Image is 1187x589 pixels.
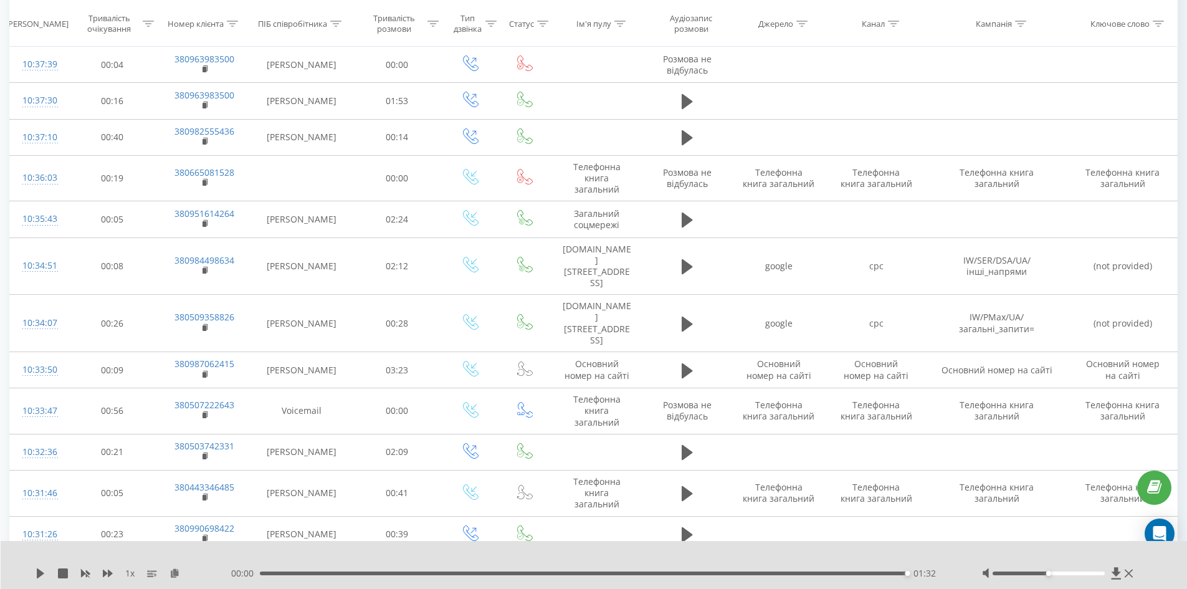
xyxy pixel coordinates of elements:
[925,237,1069,295] td: IW/SER/DSA/UA/інші_напрями
[352,119,442,155] td: 00:14
[67,47,158,83] td: 00:04
[67,388,158,434] td: 00:56
[363,13,425,34] div: Тривалість розмови
[550,470,644,516] td: Телефонна книга загальний
[174,125,234,137] a: 380982555436
[550,237,644,295] td: [DOMAIN_NAME] [STREET_ADDRESS]
[22,440,55,464] div: 10:32:36
[509,18,534,29] div: Статус
[22,89,55,113] div: 10:37:30
[655,13,727,34] div: Аудіозапис розмови
[827,155,925,201] td: Телефонна книга загальний
[174,89,234,101] a: 380963983500
[1069,295,1177,352] td: (not provided)
[174,358,234,370] a: 380987062415
[258,18,327,29] div: ПІБ співробітника
[174,481,234,493] a: 380443346485
[550,388,644,434] td: Телефонна книга загальний
[550,352,644,388] td: Основний номер на сайті
[67,155,158,201] td: 00:19
[1145,519,1175,548] div: Open Intercom Messenger
[730,388,827,434] td: Телефонна книга загальний
[730,470,827,516] td: Телефонна книга загальний
[925,155,1069,201] td: Телефонна книга загальний
[174,311,234,323] a: 380509358826
[251,388,352,434] td: Voicemail
[1069,352,1177,388] td: Основний номер на сайті
[758,18,793,29] div: Джерело
[22,207,55,231] div: 10:35:43
[22,166,55,190] div: 10:36:03
[22,254,55,278] div: 10:34:51
[67,352,158,388] td: 00:09
[22,125,55,150] div: 10:37:10
[67,295,158,352] td: 00:26
[6,18,69,29] div: [PERSON_NAME]
[174,522,234,534] a: 380990698422
[251,83,352,119] td: [PERSON_NAME]
[251,119,352,155] td: [PERSON_NAME]
[79,13,140,34] div: Тривалість очікування
[925,295,1069,352] td: IW/PMax/UA/загальні_запити=
[67,470,158,516] td: 00:05
[352,295,442,352] td: 00:28
[67,119,158,155] td: 00:40
[1069,470,1177,516] td: Телефонна книга загальний
[925,470,1069,516] td: Телефонна книга загальний
[550,155,644,201] td: Телефонна книга загальний
[251,295,352,352] td: [PERSON_NAME]
[352,237,442,295] td: 02:12
[453,13,482,34] div: Тип дзвінка
[67,201,158,237] td: 00:05
[174,208,234,219] a: 380951614264
[905,571,910,576] div: Accessibility label
[352,352,442,388] td: 03:23
[730,237,827,295] td: google
[174,53,234,65] a: 380963983500
[1069,237,1177,295] td: (not provided)
[976,18,1012,29] div: Кампанія
[827,470,925,516] td: Телефонна книга загальний
[251,516,352,552] td: [PERSON_NAME]
[862,18,885,29] div: Канал
[67,434,158,470] td: 00:21
[22,311,55,335] div: 10:34:07
[827,352,925,388] td: Основний номер на сайті
[827,388,925,434] td: Телефонна книга загальний
[1090,18,1150,29] div: Ключове слово
[1046,571,1051,576] div: Accessibility label
[352,470,442,516] td: 00:41
[352,47,442,83] td: 00:00
[251,201,352,237] td: [PERSON_NAME]
[251,237,352,295] td: [PERSON_NAME]
[663,399,712,422] span: Розмова не відбулась
[663,53,712,76] span: Розмова не відбулась
[174,254,234,266] a: 380984498634
[168,18,224,29] div: Номер клієнта
[730,155,827,201] td: Телефонна книга загальний
[125,567,135,580] span: 1 x
[913,567,936,580] span: 01:32
[22,358,55,382] div: 10:33:50
[827,295,925,352] td: cpc
[352,434,442,470] td: 02:09
[174,399,234,411] a: 380507222643
[251,352,352,388] td: [PERSON_NAME]
[925,352,1069,388] td: Основний номер на сайті
[352,83,442,119] td: 01:53
[550,295,644,352] td: [DOMAIN_NAME] [STREET_ADDRESS]
[576,18,611,29] div: Ім'я пулу
[22,481,55,505] div: 10:31:46
[251,434,352,470] td: [PERSON_NAME]
[251,470,352,516] td: [PERSON_NAME]
[730,295,827,352] td: google
[231,567,260,580] span: 00:00
[352,201,442,237] td: 02:24
[1069,388,1177,434] td: Телефонна книга загальний
[174,440,234,452] a: 380503742331
[352,388,442,434] td: 00:00
[67,83,158,119] td: 00:16
[22,522,55,547] div: 10:31:26
[730,352,827,388] td: Основний номер на сайті
[174,166,234,178] a: 380665081528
